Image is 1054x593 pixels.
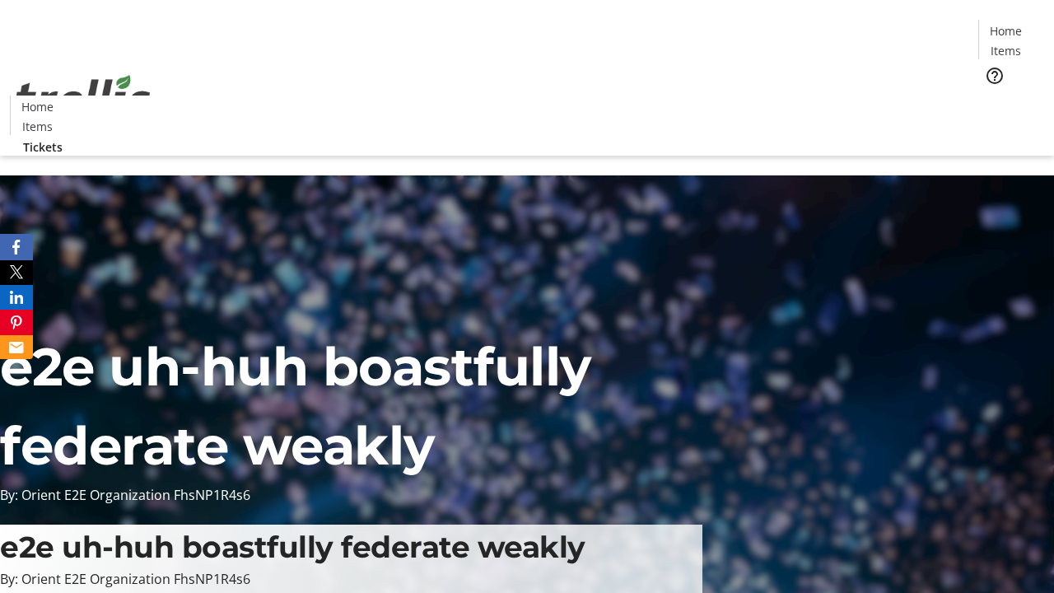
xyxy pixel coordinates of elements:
[10,57,156,139] img: Orient E2E Organization FhsNP1R4s6's Logo
[991,42,1021,59] span: Items
[11,98,63,115] a: Home
[990,22,1022,40] span: Home
[979,22,1032,40] a: Home
[978,59,1011,92] button: Help
[21,98,54,115] span: Home
[10,138,76,156] a: Tickets
[978,96,1044,113] a: Tickets
[979,42,1032,59] a: Items
[991,96,1031,113] span: Tickets
[11,118,63,135] a: Items
[22,118,53,135] span: Items
[23,138,63,156] span: Tickets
